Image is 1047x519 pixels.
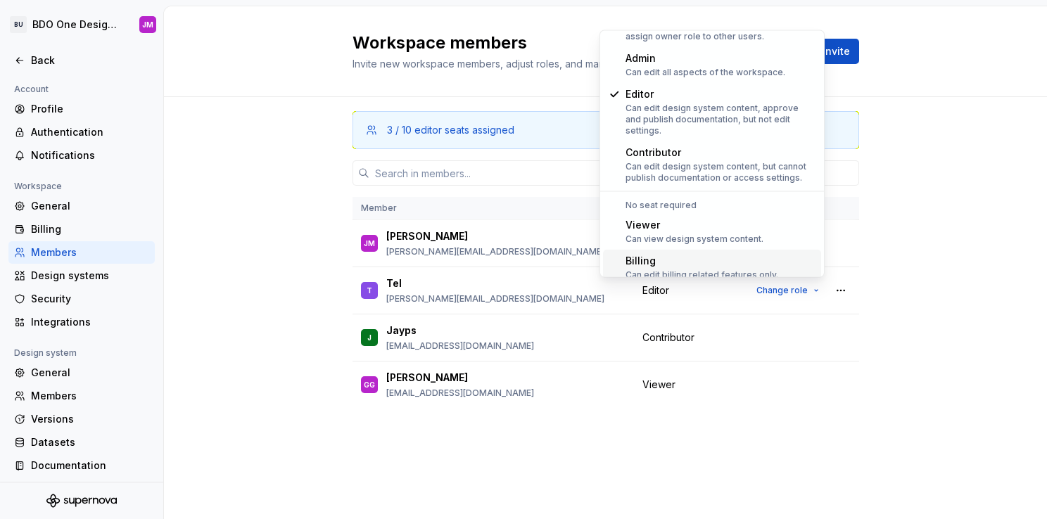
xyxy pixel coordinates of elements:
[8,121,155,143] a: Authentication
[31,148,149,162] div: Notifications
[8,361,155,384] a: General
[142,19,153,30] div: JM
[31,435,149,449] div: Datasets
[31,366,149,380] div: General
[626,233,763,245] div: Can view design system content.
[386,276,402,290] p: Tel
[386,293,604,305] p: [PERSON_NAME][EMAIL_ADDRESS][DOMAIN_NAME]
[603,200,821,211] div: No seat required
[8,454,155,477] a: Documentation
[626,67,785,78] div: Can edit all aspects of the workspace.
[823,44,850,58] span: Invite
[8,408,155,430] a: Versions
[31,102,149,116] div: Profile
[626,161,816,184] div: Can edit design system content, but cannot publish documentation or access settings.
[353,197,634,220] th: Member
[386,229,468,243] p: [PERSON_NAME]
[46,494,117,508] svg: Supernova Logo
[756,285,808,296] span: Change role
[31,53,149,68] div: Back
[32,18,122,32] div: BDO One Design System
[31,245,149,259] div: Members
[31,269,149,283] div: Design systems
[10,16,27,33] div: BU
[626,87,816,101] div: Editor
[31,292,149,306] div: Security
[31,315,149,329] div: Integrations
[31,412,149,426] div: Versions
[8,218,155,241] a: Billing
[642,331,694,345] span: Contributor
[8,49,155,72] a: Back
[626,51,785,65] div: Admin
[386,246,604,257] p: [PERSON_NAME][EMAIL_ADDRESS][DOMAIN_NAME]
[3,9,160,40] button: BUBDO One Design SystemJM
[750,281,825,300] button: Change role
[31,125,149,139] div: Authentication
[8,241,155,264] a: Members
[367,331,372,345] div: J
[8,311,155,333] a: Integrations
[31,459,149,473] div: Documentation
[31,222,149,236] div: Billing
[386,323,417,338] p: Jayps
[8,385,155,407] a: Members
[626,269,778,281] div: Can edit billing related features only.
[369,160,859,186] input: Search in members...
[626,146,816,160] div: Contributor
[8,98,155,120] a: Profile
[353,58,674,70] span: Invite new workspace members, adjust roles, and manage your team.
[8,195,155,217] a: General
[353,32,785,54] h2: Workspace members
[8,178,68,195] div: Workspace
[386,340,534,352] p: [EMAIL_ADDRESS][DOMAIN_NAME]
[626,20,816,42] div: Can edit all aspects of the workspace and assign owner role to other users.
[626,254,778,268] div: Billing
[31,389,149,403] div: Members
[8,288,155,310] a: Security
[8,264,155,287] a: Design systems
[802,39,859,64] button: Invite
[8,431,155,454] a: Datasets
[626,218,763,232] div: Viewer
[8,345,82,361] div: Design system
[8,144,155,167] a: Notifications
[642,378,675,392] span: Viewer
[387,123,514,137] div: 3 / 10 editor seats assigned
[8,81,54,98] div: Account
[364,236,375,250] div: JM
[642,283,669,297] span: Editor
[386,387,534,399] p: [EMAIL_ADDRESS][DOMAIN_NAME]
[600,30,824,276] div: Suggestions
[31,199,149,213] div: General
[386,371,468,385] p: [PERSON_NAME]
[364,378,375,392] div: GG
[367,283,372,297] div: T
[626,103,816,136] div: Can edit design system content, approve and publish documentation, but not edit settings.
